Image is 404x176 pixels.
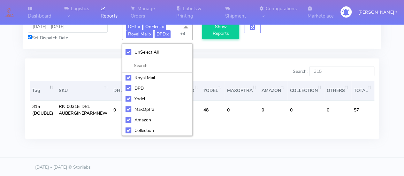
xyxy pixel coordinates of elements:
[111,100,129,119] td: 0
[126,127,189,134] div: Collection
[126,23,142,30] span: DHL
[126,117,189,123] div: Amazon
[161,23,164,30] a: x
[126,62,189,69] input: multiselect-search
[287,81,324,100] th: COLLECTION : activate to sort column ascending
[56,81,111,100] th: SKU: activate to sort column ascending
[126,85,189,92] div: DPD
[202,21,240,39] button: Show Reports
[324,81,351,100] th: OTHERS : activate to sort column ascending
[351,81,374,100] th: TOTAL : activate to sort column ascending
[149,30,151,37] a: x
[126,30,153,38] span: Royal Mail
[201,100,225,119] td: 48
[287,100,324,119] td: 0
[30,81,56,100] th: Tag: activate to sort column descending
[225,81,259,100] th: MAXOPTRA : activate to sort column ascending
[137,23,140,30] a: x
[293,66,374,76] label: Search:
[309,66,374,76] input: Search:
[111,81,129,100] th: DHL : activate to sort column ascending
[126,74,189,81] div: Royal Mail
[259,81,287,100] th: AMAZON : activate to sort column ascending
[351,100,374,119] td: 57
[180,31,187,37] span: +4
[155,30,171,38] span: DPD
[225,100,259,119] td: 0
[259,100,287,119] td: 0
[166,30,169,37] a: x
[28,21,108,33] input: Pick the Daterange
[28,34,108,41] div: Set Dispatch Date
[201,81,225,100] th: YODEL : activate to sort column ascending
[126,96,189,102] div: Yodel
[143,23,166,30] span: OnFleet
[56,100,111,119] td: RK-00315-DBL-AUBERGINEPARMNEW
[126,49,189,56] div: UnSelect All
[324,100,351,119] td: 0
[126,106,189,113] div: MaxOptra
[354,6,402,19] button: [PERSON_NAME]
[30,100,56,119] td: 315 (DOUBLE)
